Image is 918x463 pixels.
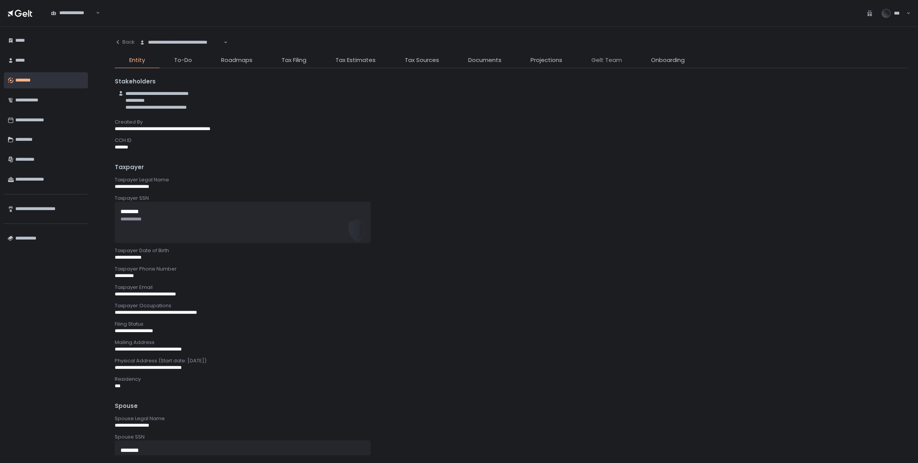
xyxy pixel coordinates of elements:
span: Projections [531,56,562,65]
div: Spouse Legal Name [115,415,907,422]
span: Documents [468,56,501,65]
div: Residency [115,376,907,383]
div: Created By [115,119,907,126]
span: Gelt Team [591,56,622,65]
div: Taxpayer Legal Name [115,176,907,183]
span: Tax Estimates [335,56,376,65]
div: Spouse SSN [115,434,907,440]
button: Back [115,34,135,50]
span: Entity [129,56,145,65]
div: Mailing Address [115,339,907,346]
div: Physical Address (Start date: [DATE]) [115,357,907,364]
span: Onboarding [651,56,685,65]
div: Taxpayer [115,163,907,172]
div: Back [115,39,135,46]
div: Search for option [46,5,100,21]
span: Tax Sources [405,56,439,65]
div: Taxpayer Phone Number [115,266,907,272]
div: Taxpayer Date of Birth [115,247,907,254]
span: To-Do [174,56,192,65]
input: Search for option [94,9,95,17]
div: CCH ID [115,137,907,144]
div: Stakeholders [115,77,907,86]
div: Spouse [115,402,907,411]
div: Filing Status [115,321,907,328]
span: Roadmaps [221,56,252,65]
div: Taxpayer SSN [115,195,907,202]
div: Taxpayer Occupations [115,302,907,309]
span: Tax Filing [282,56,306,65]
div: Taxpayer Email [115,284,907,291]
div: Search for option [135,34,228,51]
